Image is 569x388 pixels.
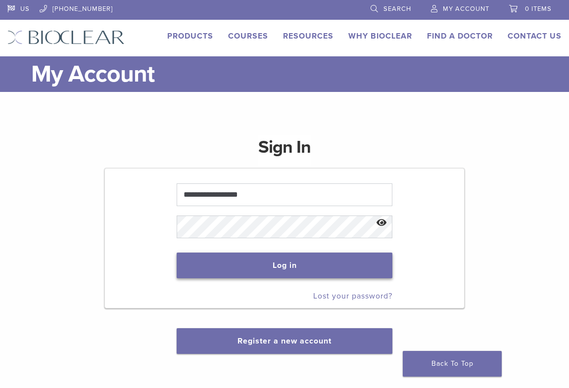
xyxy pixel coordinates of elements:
[313,291,392,301] a: Lost your password?
[427,31,493,41] a: Find A Doctor
[371,211,392,236] button: Show password
[443,5,489,13] span: My Account
[403,351,502,377] a: Back To Top
[348,31,412,41] a: Why Bioclear
[31,56,562,92] h1: My Account
[228,31,268,41] a: Courses
[258,135,311,167] h1: Sign In
[383,5,411,13] span: Search
[237,336,332,346] a: Register a new account
[508,31,562,41] a: Contact Us
[283,31,333,41] a: Resources
[167,31,213,41] a: Products
[525,5,552,13] span: 0 items
[177,253,392,278] button: Log in
[7,30,125,44] img: Bioclear
[177,328,393,354] button: Register a new account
